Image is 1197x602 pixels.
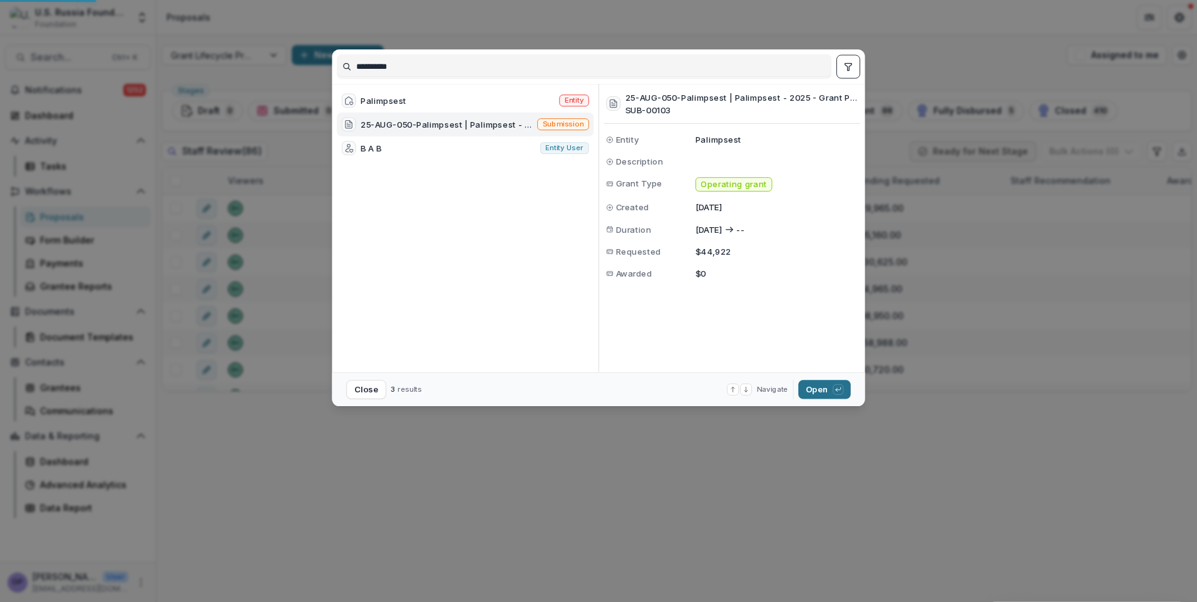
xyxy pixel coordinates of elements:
span: 3 [391,385,396,394]
span: Requested [616,245,661,258]
button: Open [798,380,851,399]
span: Duration [616,223,652,235]
h3: SUB-00103 [625,103,858,116]
p: -- [736,223,744,235]
span: results [398,385,422,394]
span: Submission [543,120,584,128]
span: Entity [616,133,639,146]
span: Description [616,155,664,168]
p: [DATE] [696,223,722,235]
p: [DATE] [696,201,858,213]
h3: 25-AUG-050-Palimpsest | Palimpsest - 2025 - Grant Proposal Application ([DATE]) [625,91,858,104]
button: Close [346,380,386,399]
span: Created [616,201,649,213]
span: Operating grant [701,180,766,190]
span: Entity user [545,143,583,152]
span: Grant Type [616,177,662,190]
span: Awarded [616,267,652,280]
div: Palimpsest [361,94,406,107]
span: Navigate [757,384,788,395]
div: B A B [361,142,381,155]
p: $44,922 [696,245,858,258]
p: Palimpsest [696,133,858,146]
p: $0 [696,267,858,280]
div: 25-AUG-050-Palimpsest | Palimpsest - 2025 - Grant Proposal Application ([DATE]) [361,118,533,131]
button: toggle filters [836,55,860,79]
span: Entity [565,96,583,105]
